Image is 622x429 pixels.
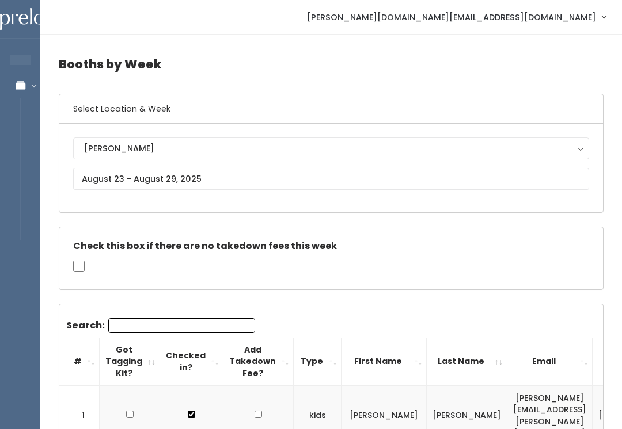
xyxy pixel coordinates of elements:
[73,168,589,190] input: August 23 - August 29, 2025
[59,94,603,124] h6: Select Location & Week
[59,338,100,385] th: #: activate to sort column descending
[100,338,160,385] th: Got Tagging Kit?: activate to sort column ascending
[294,338,342,385] th: Type: activate to sort column ascending
[307,11,596,24] span: [PERSON_NAME][DOMAIN_NAME][EMAIL_ADDRESS][DOMAIN_NAME]
[507,338,593,385] th: Email: activate to sort column ascending
[66,318,255,333] label: Search:
[108,318,255,333] input: Search:
[73,137,589,159] button: [PERSON_NAME]
[295,5,617,29] a: [PERSON_NAME][DOMAIN_NAME][EMAIL_ADDRESS][DOMAIN_NAME]
[223,338,294,385] th: Add Takedown Fee?: activate to sort column ascending
[84,142,578,155] div: [PERSON_NAME]
[342,338,427,385] th: First Name: activate to sort column ascending
[160,338,223,385] th: Checked in?: activate to sort column ascending
[59,48,604,80] h4: Booths by Week
[73,241,589,251] h5: Check this box if there are no takedown fees this week
[427,338,507,385] th: Last Name: activate to sort column ascending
